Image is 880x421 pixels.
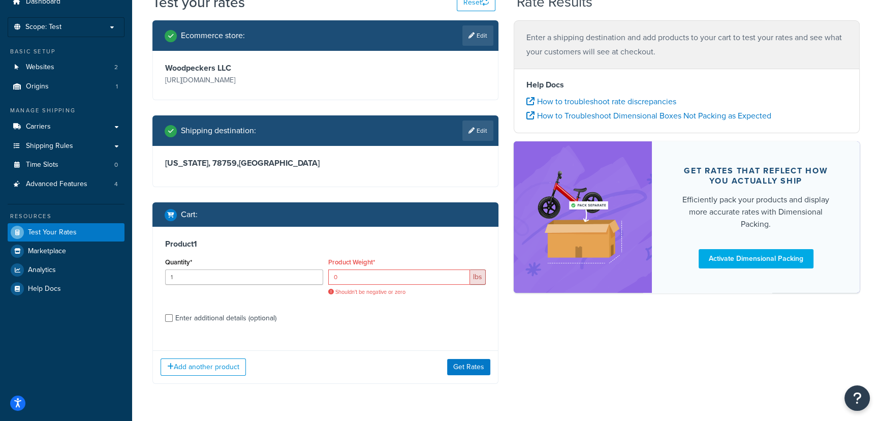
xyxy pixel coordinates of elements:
a: Help Docs [8,280,124,298]
a: How to Troubleshoot Dimensional Boxes Not Packing as Expected [526,110,771,122]
input: 0.00 [328,269,470,285]
h2: Shipping destination : [181,126,256,135]
a: Analytics [8,261,124,279]
span: Help Docs [28,285,61,293]
li: Time Slots [8,156,124,174]
span: Time Slots [26,161,58,169]
div: Resources [8,212,124,221]
span: 4 [114,180,118,189]
input: 0 [165,269,323,285]
span: 2 [114,63,118,72]
a: Shipping Rules [8,137,124,156]
button: Add another product [161,358,246,376]
a: How to troubleshoot rate discrepancies [526,96,676,107]
li: Origins [8,77,124,96]
a: Edit [462,121,493,141]
h3: Product 1 [165,239,486,249]
span: Marketplace [28,247,66,256]
h4: Help Docs [526,79,847,91]
a: Activate Dimensional Packing [699,249,813,268]
div: Basic Setup [8,47,124,56]
a: Websites2 [8,58,124,77]
span: 0 [114,161,118,169]
h3: Woodpeckers LLC [165,63,323,73]
span: Shipping Rules [26,142,73,151]
a: Time Slots0 [8,156,124,174]
span: Test Your Rates [28,228,77,237]
li: Advanced Features [8,175,124,194]
a: Edit [462,25,493,46]
span: Scope: Test [25,23,61,32]
span: 1 [116,82,118,91]
img: feature-image-dim-d40ad3071a2b3c8e08177464837368e35600d3c5e73b18a22c1e4bb210dc32ac.png [529,157,637,278]
div: Get rates that reflect how you actually ship [676,166,835,186]
a: Origins1 [8,77,124,96]
div: Manage Shipping [8,106,124,115]
div: Efficiently pack your products and display more accurate rates with Dimensional Packing. [676,194,835,230]
a: Advanced Features4 [8,175,124,194]
button: Get Rates [447,359,490,375]
span: Advanced Features [26,180,87,189]
label: Product Weight* [328,258,375,266]
span: lbs [470,269,486,285]
span: Origins [26,82,49,91]
p: [URL][DOMAIN_NAME] [165,73,323,87]
a: Test Your Rates [8,223,124,242]
div: Enter additional details (optional) [175,311,276,325]
span: Shouldn't be negative or zero [328,288,486,296]
span: Carriers [26,123,51,131]
h2: Ecommerce store : [181,31,245,40]
label: Quantity* [165,258,192,266]
h3: [US_STATE], 78759 , [GEOGRAPHIC_DATA] [165,158,486,168]
span: Websites [26,63,54,72]
a: Marketplace [8,242,124,260]
input: Enter additional details (optional) [165,314,173,322]
h2: Cart : [181,210,198,219]
span: Analytics [28,266,56,275]
a: Carriers [8,117,124,136]
button: Open Resource Center [844,385,870,411]
li: Websites [8,58,124,77]
p: Enter a shipping destination and add products to your cart to test your rates and see what your c... [526,31,847,59]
